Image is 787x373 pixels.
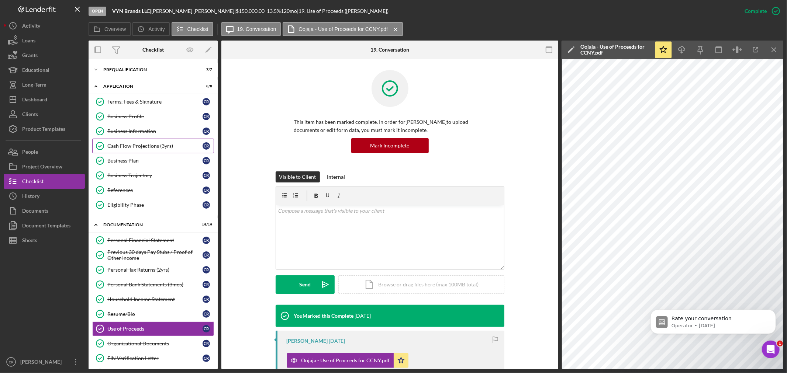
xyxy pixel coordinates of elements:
button: Activity [4,18,85,33]
div: Open [89,7,106,16]
a: Cash Flow Projections (3yrs)CR [92,139,214,153]
div: C R [203,186,210,194]
div: References [107,187,203,193]
div: Documentation [103,223,194,227]
div: Business Plan [107,158,203,164]
time: 2025-08-16 13:00 [355,313,371,319]
div: 7 / 7 [199,67,212,72]
a: Business PlanCR [92,153,214,168]
div: 19 / 19 [199,223,212,227]
div: Sheets [22,233,37,250]
div: Activity [22,18,40,35]
div: Project Overview [22,159,62,176]
time: 2025-08-12 17:19 [329,338,345,344]
div: Internal [327,171,345,182]
div: $150,000.00 [236,8,267,14]
button: People [4,144,85,159]
div: C R [203,113,210,120]
div: C R [203,281,210,288]
div: Long-Term [22,77,46,94]
button: Loans [4,33,85,48]
button: 19. Conversation [221,22,281,36]
div: Personal Bank Statements (3mos) [107,282,203,287]
div: Documents [22,203,48,220]
a: Business TrajectoryCR [92,168,214,183]
div: Visible to Client [279,171,316,182]
div: C R [203,237,210,244]
div: C R [203,172,210,179]
button: Documents [4,203,85,218]
div: Eligibility Phase [107,202,203,208]
div: EIN Verification Letter [107,355,203,361]
a: Organizational DocumentsCR [92,336,214,351]
a: Document Templates [4,218,85,233]
button: Grants [4,48,85,63]
span: 1 [777,341,783,346]
div: Resume/Bio [107,311,203,317]
div: Business Information [107,128,203,134]
button: Overview [89,22,131,36]
div: Application [103,84,194,88]
iframe: Intercom live chat [762,341,780,358]
button: Checklist [172,22,213,36]
a: Previous 30 days Pay Stubs / Proof of Other IncomeCR [92,248,214,262]
label: Checklist [187,26,208,32]
div: C R [203,142,210,150]
button: Visible to Client [276,171,320,182]
button: Clients [4,107,85,122]
a: Personal Tax Returns (2yrs)CR [92,262,214,277]
div: Oojaja - Use of Proceeds for CCNY.pdf [580,44,650,56]
div: Loans [22,33,35,50]
a: Personal Financial StatementCR [92,233,214,248]
button: Product Templates [4,122,85,136]
button: Project Overview [4,159,85,174]
div: Household Income Statement [107,296,203,302]
div: Mark Incomplete [370,138,410,153]
div: Clients [22,107,38,123]
div: | [112,8,151,14]
div: C R [203,266,210,273]
div: Oojaja - Use of Proceeds for CCNY.pdf [301,358,390,363]
div: 8 / 8 [199,84,212,88]
div: [PERSON_NAME] [18,355,66,371]
div: Complete [745,4,767,18]
div: Use of Proceeds [107,326,203,332]
text: EF [9,360,13,364]
a: Dashboard [4,92,85,107]
p: This item has been marked complete. In order for [PERSON_NAME] to upload documents or edit form d... [294,118,486,135]
div: History [22,189,39,205]
button: Long-Term [4,77,85,92]
a: Use of ProceedsCR [92,321,214,336]
div: Checklist [22,174,44,191]
a: Resume/BioCR [92,307,214,321]
div: C R [203,157,210,164]
div: 19. Conversation [370,47,409,53]
iframe: Intercom notifications message [639,294,787,353]
label: 19. Conversation [237,26,276,32]
div: Personal Tax Returns (2yrs) [107,267,203,273]
div: C R [203,355,210,362]
div: C R [203,296,210,303]
a: EIN Verification LetterCR [92,351,214,366]
div: [PERSON_NAME] [PERSON_NAME] | [151,8,236,14]
button: Sheets [4,233,85,248]
div: Personal Financial Statement [107,237,203,243]
button: Educational [4,63,85,77]
button: Oojaja - Use of Proceeds for CCNY.pdf [287,353,408,368]
div: C R [203,98,210,105]
a: Checklist [4,174,85,189]
div: Product Templates [22,122,65,138]
a: Household Income StatementCR [92,292,214,307]
button: Complete [737,4,783,18]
